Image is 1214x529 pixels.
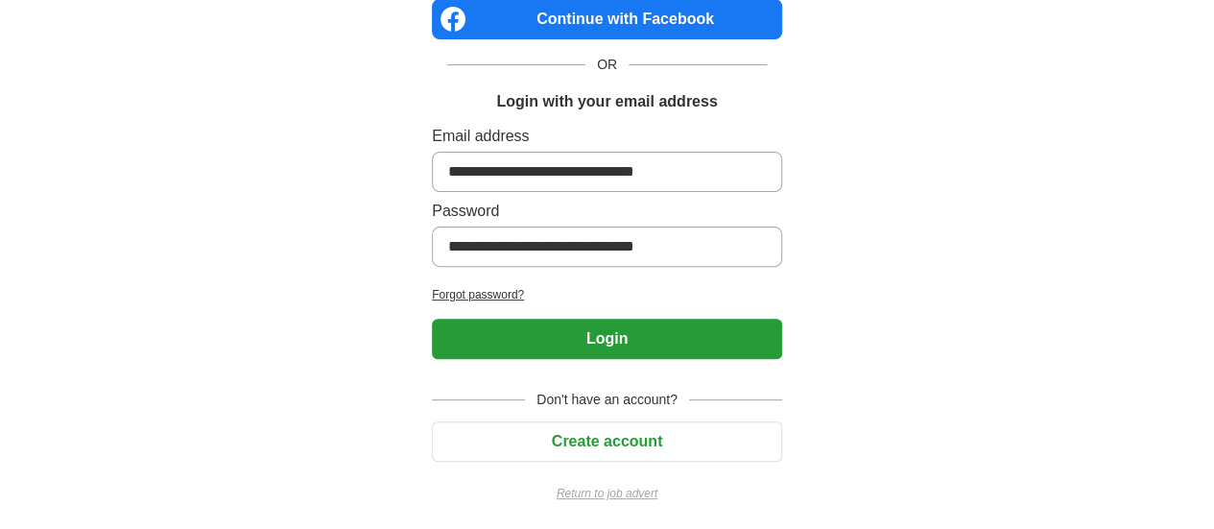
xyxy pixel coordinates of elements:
button: Login [432,319,782,359]
a: Return to job advert [432,485,782,502]
a: Create account [432,433,782,449]
span: OR [585,55,629,75]
label: Email address [432,125,782,148]
h1: Login with your email address [496,90,717,113]
span: Don't have an account? [525,390,689,410]
label: Password [432,200,782,223]
button: Create account [432,421,782,462]
a: Forgot password? [432,286,782,303]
